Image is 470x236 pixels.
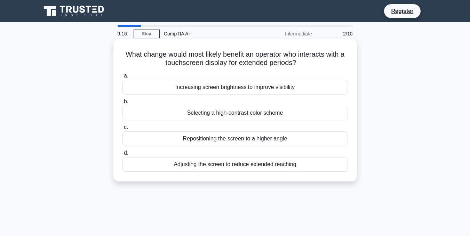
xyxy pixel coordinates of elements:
a: Register [387,7,417,15]
div: 2/10 [316,27,357,41]
div: CompTIA A+ [160,27,255,41]
div: Selecting a high-contrast color scheme [122,106,348,120]
span: b. [124,98,128,104]
a: Stop [134,30,160,38]
span: d. [124,150,128,156]
h5: What change would most likely benefit an operator who interacts with a touchscreen display for ex... [122,50,349,67]
span: a. [124,73,128,79]
div: 9:16 [113,27,134,41]
div: Intermediate [255,27,316,41]
span: c. [124,124,128,130]
div: Adjusting the screen to reduce extended reaching [122,157,348,172]
div: Repositioning the screen to a higher angle [122,131,348,146]
div: Increasing screen brightness to improve visibility [122,80,348,95]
